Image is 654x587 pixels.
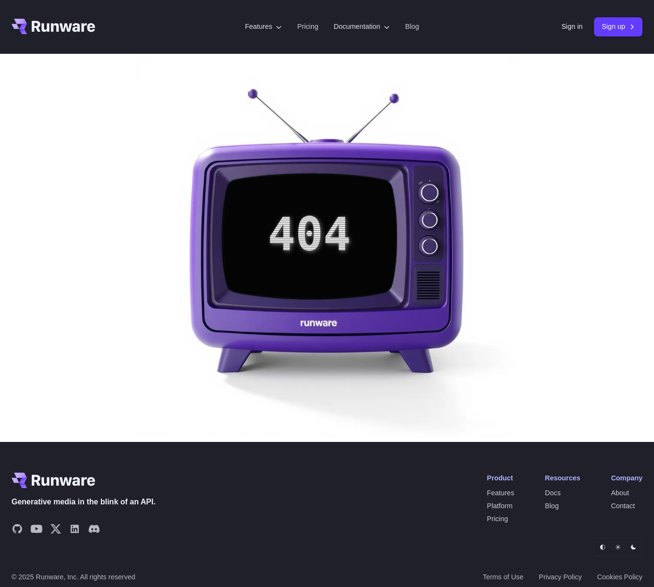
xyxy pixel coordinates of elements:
[611,473,642,484] div: Company
[135,54,519,438] img: Purple 3d television
[69,523,81,538] a: Share on LinkedIn
[596,540,609,554] button: Default
[539,572,582,583] a: Privacy Policy
[487,489,514,497] a: Features
[545,473,581,484] div: Resources
[487,515,508,523] a: Pricing
[405,21,419,32] a: Blog
[611,489,629,497] a: About
[597,572,642,583] a: Cookies Policy
[12,572,135,583] span: © 2025 Runware, Inc. All rights reserved
[545,502,559,510] a: Blog
[50,523,61,538] a: Share on X
[627,540,640,554] button: Dark
[88,523,100,538] a: Share on Discord
[12,523,23,538] a: Share on GitHub
[483,572,523,583] a: Terms of Use
[611,540,625,554] button: Light
[594,17,642,36] a: Sign up
[487,473,514,484] div: Product
[12,473,95,488] a: Go to /
[545,489,561,497] a: Docs
[561,21,582,32] a: Sign in
[487,502,513,510] a: Platform
[245,21,282,32] label: Features
[611,502,635,510] a: Contact
[12,496,156,508] span: Generative media in the blink of an API.
[334,21,390,32] label: Documentation
[31,523,42,538] a: Share on YouTube
[297,21,318,32] a: Pricing
[12,19,95,34] a: Go to /
[593,538,642,556] ul: Theme selector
